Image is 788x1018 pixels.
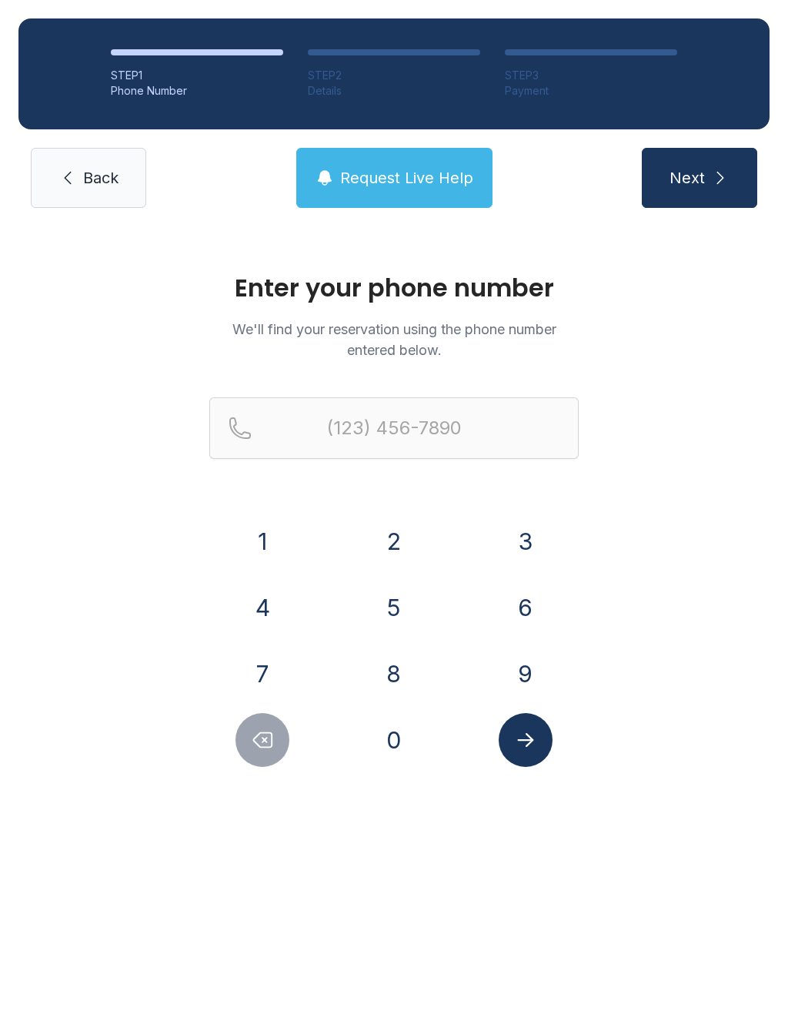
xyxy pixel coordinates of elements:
[235,713,289,767] button: Delete number
[83,167,119,189] span: Back
[209,276,579,300] h1: Enter your phone number
[235,581,289,635] button: 4
[367,713,421,767] button: 0
[367,647,421,701] button: 8
[111,83,283,99] div: Phone Number
[499,514,553,568] button: 3
[235,514,289,568] button: 1
[209,397,579,459] input: Reservation phone number
[499,713,553,767] button: Submit lookup form
[235,647,289,701] button: 7
[111,68,283,83] div: STEP 1
[367,514,421,568] button: 2
[505,83,677,99] div: Payment
[499,581,553,635] button: 6
[308,83,480,99] div: Details
[209,319,579,360] p: We'll find your reservation using the phone number entered below.
[505,68,677,83] div: STEP 3
[499,647,553,701] button: 9
[367,581,421,635] button: 5
[308,68,480,83] div: STEP 2
[669,167,705,189] span: Next
[340,167,473,189] span: Request Live Help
